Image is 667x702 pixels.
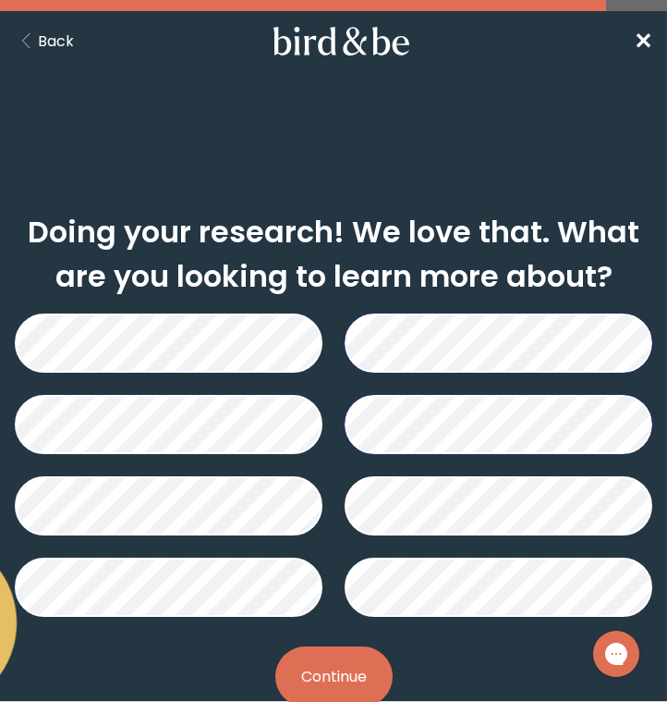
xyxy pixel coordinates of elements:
[15,30,74,53] button: Back Button
[634,25,652,57] a: ✕
[584,624,649,684] iframe: Gorgias live chat messenger
[15,210,652,299] h2: Doing your research! We love that. What are you looking to learn more about?
[634,26,652,56] span: ✕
